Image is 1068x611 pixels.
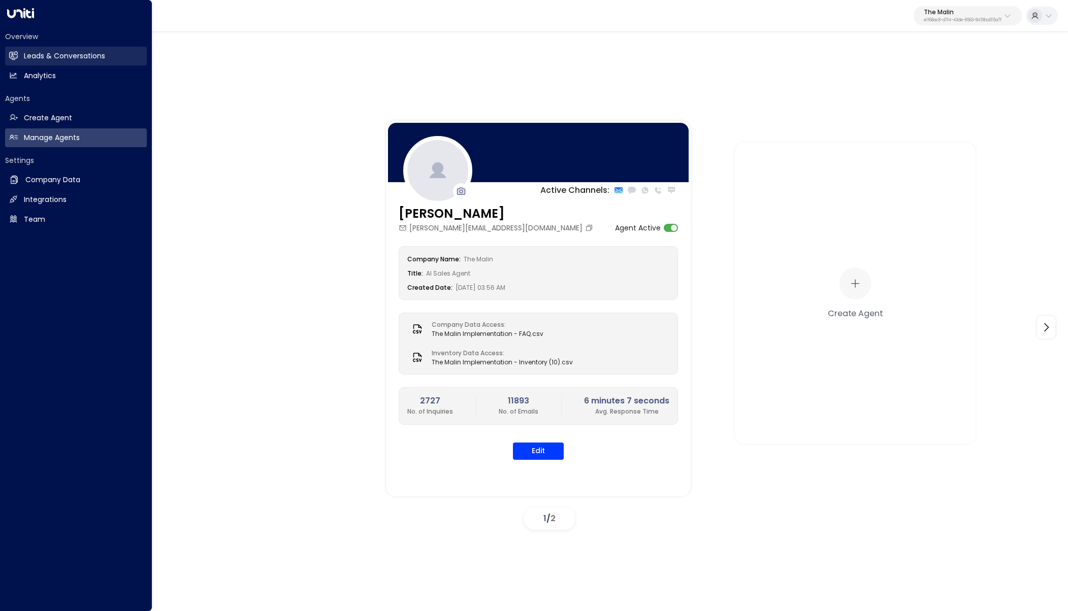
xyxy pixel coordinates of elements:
[828,307,883,319] div: Create Agent
[24,71,56,81] h2: Analytics
[584,395,669,407] h2: 6 minutes 7 seconds
[407,407,453,416] p: No. of Inquiries
[5,93,147,104] h2: Agents
[24,194,67,205] h2: Integrations
[5,128,147,147] a: Manage Agents
[499,407,538,416] p: No. of Emails
[615,223,661,233] label: Agent Active
[914,6,1022,25] button: The Maline1f68ac8-d7f4-43de-8563-845fba315a7f
[924,18,1001,22] p: e1f68ac8-d7f4-43de-8563-845fba315a7f
[584,407,669,416] p: Avg. Response Time
[407,255,461,263] label: Company Name:
[5,47,147,65] a: Leads & Conversations
[524,507,575,530] div: /
[585,224,596,232] button: Copy
[499,395,538,407] h2: 11893
[5,109,147,127] a: Create Agent
[513,443,564,460] button: Edit
[24,214,45,225] h2: Team
[432,329,543,338] span: The Malin Implementation - FAQ.csv
[407,283,452,292] label: Created Date:
[432,349,568,358] label: Inventory Data Access:
[543,513,546,524] span: 1
[5,190,147,209] a: Integrations
[407,395,453,407] h2: 2727
[464,255,493,263] span: The Malin
[24,113,72,123] h2: Create Agent
[426,269,470,278] span: AI Sales Agent
[456,283,505,292] span: [DATE] 03:56 AM
[407,269,423,278] label: Title:
[924,9,1001,15] p: The Malin
[399,205,596,223] h3: [PERSON_NAME]
[5,155,147,165] h2: Settings
[5,31,147,42] h2: Overview
[432,358,573,367] span: The Malin Implementation - Inventory (10).csv
[24,132,80,143] h2: Manage Agents
[5,210,147,229] a: Team
[399,223,596,233] div: [PERSON_NAME][EMAIL_ADDRESS][DOMAIN_NAME]
[432,320,538,329] label: Company Data Access:
[5,66,147,85] a: Analytics
[24,51,105,61] h2: Leads & Conversations
[540,184,609,196] p: Active Channels:
[551,513,556,524] span: 2
[25,175,80,185] h2: Company Data
[5,171,147,189] a: Company Data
